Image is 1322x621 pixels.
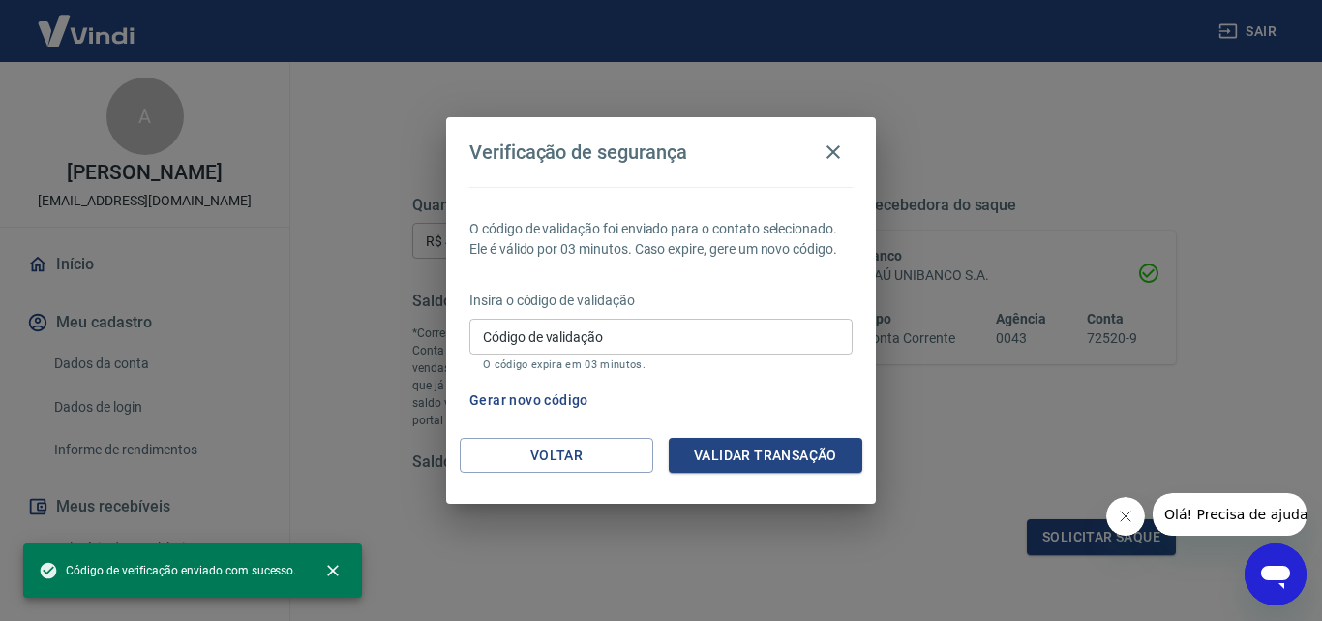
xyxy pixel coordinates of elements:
[469,219,853,260] p: O código de validação foi enviado para o contato selecionado. Ele é válido por 03 minutos. Caso e...
[469,140,687,164] h4: Verificação de segurança
[12,14,163,29] span: Olá! Precisa de ajuda?
[1245,543,1307,605] iframe: Botão para abrir a janela de mensagens
[469,291,853,311] p: Insira o código de validação
[1106,497,1145,536] iframe: Fechar mensagem
[312,549,354,592] button: close
[483,358,839,371] p: O código expira em 03 minutos.
[669,438,862,474] button: Validar transação
[39,561,296,580] span: Código de verificação enviado com sucesso.
[460,438,653,474] button: Voltar
[1153,493,1307,536] iframe: Mensagem da empresa
[462,383,596,419] button: Gerar novo código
